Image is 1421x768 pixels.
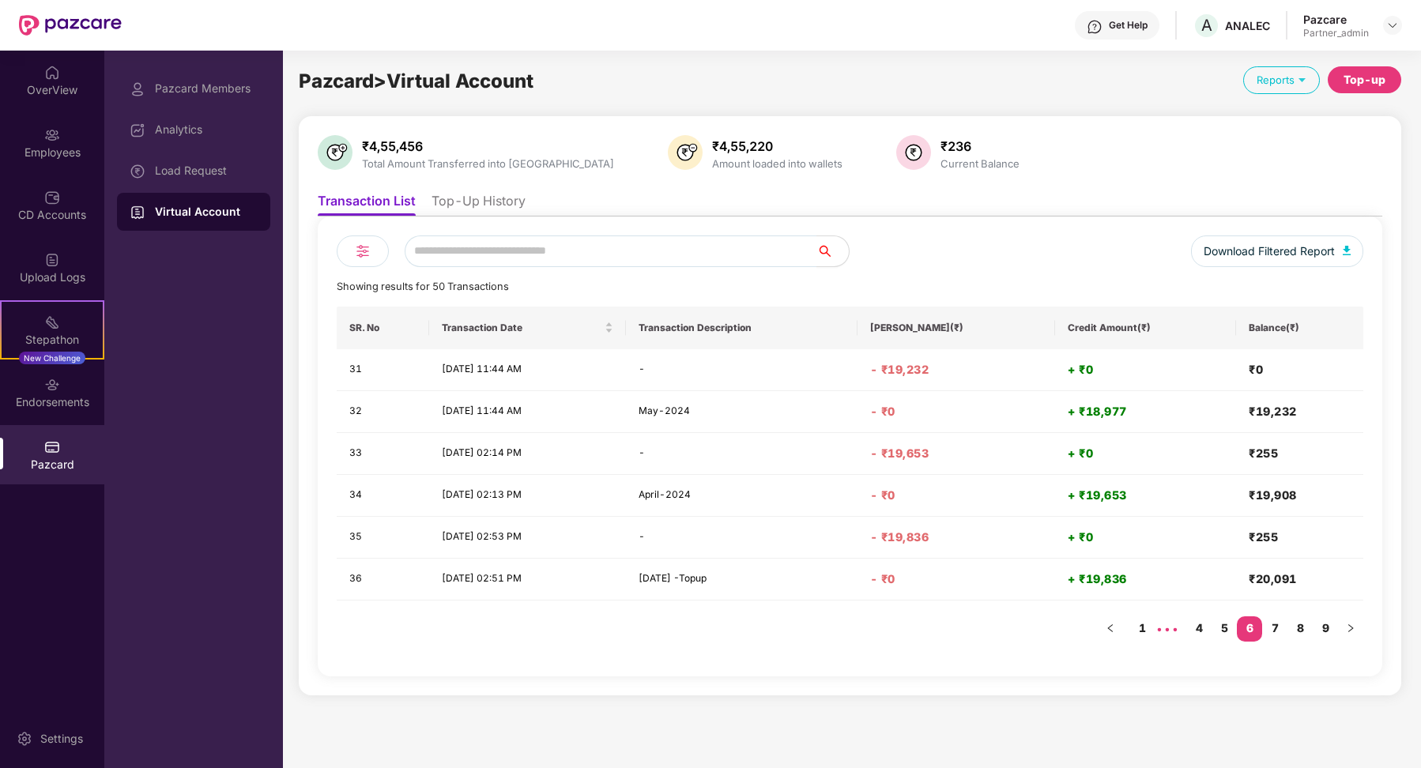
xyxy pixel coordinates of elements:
h4: ₹255 [1249,529,1351,545]
img: svg+xml;base64,PHN2ZyBpZD0iSGVscC0zMngzMiIgeG1sbnM9Imh0dHA6Ly93d3cudzMub3JnLzIwMDAvc3ZnIiB3aWR0aD... [1087,19,1102,35]
div: Current Balance [937,157,1023,170]
li: 1 [1129,616,1155,642]
button: Download Filtered Report [1191,235,1363,267]
td: 33 [337,433,429,475]
img: svg+xml;base64,PHN2ZyBpZD0iRHJvcGRvd24tMzJ4MzIiIHhtbG5zPSJodHRwOi8vd3d3LnczLm9yZy8yMDAwL3N2ZyIgd2... [1386,19,1399,32]
li: 6 [1237,616,1262,642]
img: svg+xml;base64,PHN2ZyBpZD0iTG9hZF9SZXF1ZXN0IiBkYXRhLW5hbWU9IkxvYWQgUmVxdWVzdCIgeG1sbnM9Imh0dHA6Ly... [130,164,145,179]
span: left [1106,623,1115,633]
h4: ₹19,908 [1249,488,1351,503]
div: ANALEC [1225,18,1270,33]
div: New Challenge [19,352,85,364]
li: Previous Page [1098,616,1123,642]
a: 7 [1262,616,1287,640]
img: svg+xml;base64,PHN2ZyB4bWxucz0iaHR0cDovL3d3dy53My5vcmcvMjAwMC9zdmciIHhtbG5zOnhsaW5rPSJodHRwOi8vd3... [1343,246,1351,255]
img: svg+xml;base64,PHN2ZyB4bWxucz0iaHR0cDovL3d3dy53My5vcmcvMjAwMC9zdmciIHdpZHRoPSIxOSIgaGVpZ2h0PSIxOS... [1295,72,1310,87]
div: Pazcard Members [155,82,258,95]
h4: - ₹19,836 [870,529,1043,545]
th: Balance(₹) [1236,307,1363,349]
div: Pazcare [1303,12,1369,27]
td: - [626,517,857,559]
h4: + ₹19,836 [1068,571,1223,587]
img: svg+xml;base64,PHN2ZyBpZD0iRW1wbG95ZWVzIiB4bWxucz0iaHR0cDovL3d3dy53My5vcmcvMjAwMC9zdmciIHdpZHRoPS... [44,127,60,143]
div: Virtual Account [155,204,258,220]
img: New Pazcare Logo [19,15,122,36]
a: 8 [1287,616,1313,640]
img: svg+xml;base64,PHN2ZyB4bWxucz0iaHR0cDovL3d3dy53My5vcmcvMjAwMC9zdmciIHhtbG5zOnhsaW5rPSJodHRwOi8vd3... [668,135,703,170]
li: 8 [1287,616,1313,642]
li: 5 [1212,616,1237,642]
td: 32 [337,391,429,433]
div: Load Request [155,164,258,177]
img: svg+xml;base64,PHN2ZyB4bWxucz0iaHR0cDovL3d3dy53My5vcmcvMjAwMC9zdmciIHhtbG5zOnhsaW5rPSJodHRwOi8vd3... [318,135,352,170]
button: right [1338,616,1363,642]
h4: + ₹0 [1068,446,1223,461]
button: left [1098,616,1123,642]
div: Amount loaded into wallets [709,157,846,170]
h4: + ₹18,977 [1068,404,1223,420]
h4: - ₹19,232 [870,362,1043,378]
span: Download Filtered Report [1204,243,1335,260]
th: Credit Amount(₹) [1055,307,1236,349]
span: right [1346,623,1355,633]
td: [DATE] 02:53 PM [429,517,626,559]
img: svg+xml;base64,PHN2ZyBpZD0iQ0RfQWNjb3VudHMiIGRhdGEtbmFtZT0iQ0QgQWNjb3VudHMiIHhtbG5zPSJodHRwOi8vd3... [44,190,60,205]
td: - [626,349,857,391]
div: Stepathon [2,332,103,348]
img: svg+xml;base64,PHN2ZyBpZD0iU2V0dGluZy0yMHgyMCIgeG1sbnM9Imh0dHA6Ly93d3cudzMub3JnLzIwMDAvc3ZnIiB3aW... [17,731,32,747]
div: Top-up [1344,71,1385,88]
th: Transaction Date [429,307,626,349]
h4: - ₹0 [870,404,1043,420]
td: 35 [337,517,429,559]
td: [DATE] 02:14 PM [429,433,626,475]
div: Analytics [155,123,258,136]
span: ••• [1155,616,1180,642]
img: svg+xml;base64,PHN2ZyBpZD0iUHJvZmlsZSIgeG1sbnM9Imh0dHA6Ly93d3cudzMub3JnLzIwMDAvc3ZnIiB3aWR0aD0iMj... [130,81,145,97]
td: [DATE] 11:44 AM [429,349,626,391]
span: A [1201,16,1212,35]
th: SR. No [337,307,429,349]
img: svg+xml;base64,PHN2ZyBpZD0iUGF6Y2FyZCIgeG1sbnM9Imh0dHA6Ly93d3cudzMub3JnLzIwMDAvc3ZnIiB3aWR0aD0iMj... [44,439,60,455]
a: 4 [1186,616,1212,640]
h4: + ₹19,653 [1068,488,1223,503]
img: svg+xml;base64,PHN2ZyB4bWxucz0iaHR0cDovL3d3dy53My5vcmcvMjAwMC9zdmciIHdpZHRoPSIzNiIgaGVpZ2h0PSIzNi... [896,135,931,170]
div: Reports [1243,66,1320,94]
h4: ₹255 [1249,446,1351,461]
li: Transaction List [318,193,416,216]
li: Previous 5 Pages [1155,616,1180,642]
h4: ₹19,232 [1249,404,1351,420]
li: 4 [1186,616,1212,642]
td: [DATE] 02:51 PM [429,559,626,600]
img: svg+xml;base64,PHN2ZyBpZD0iSG9tZSIgeG1sbnM9Imh0dHA6Ly93d3cudzMub3JnLzIwMDAvc3ZnIiB3aWR0aD0iMjAiIG... [44,65,60,81]
td: 36 [337,559,429,600]
td: [DATE] 11:44 AM [429,391,626,433]
td: May-2024 [626,391,857,433]
td: [DATE] 02:13 PM [429,475,626,517]
h4: + ₹0 [1068,529,1223,545]
div: Get Help [1109,19,1148,32]
img: svg+xml;base64,PHN2ZyBpZD0iRGFzaGJvYXJkIiB4bWxucz0iaHR0cDovL3d3dy53My5vcmcvMjAwMC9zdmciIHdpZHRoPS... [130,122,145,138]
a: 5 [1212,616,1237,640]
span: Transaction Date [442,322,601,334]
div: Settings [36,731,88,747]
span: Showing results for 50 Transactions [337,280,509,292]
img: svg+xml;base64,PHN2ZyBpZD0iVmlydHVhbF9BY2NvdW50IiBkYXRhLW5hbWU9IlZpcnR1YWwgQWNjb3VudCIgeG1sbnM9Im... [130,205,145,220]
td: [DATE] -Topup [626,559,857,600]
img: svg+xml;base64,PHN2ZyBpZD0iRW5kb3JzZW1lbnRzIiB4bWxucz0iaHR0cDovL3d3dy53My5vcmcvMjAwMC9zdmciIHdpZH... [44,377,60,393]
h4: + ₹0 [1068,362,1223,378]
h4: - ₹19,653 [870,446,1043,461]
div: ₹4,55,456 [359,138,617,154]
img: svg+xml;base64,PHN2ZyB4bWxucz0iaHR0cDovL3d3dy53My5vcmcvMjAwMC9zdmciIHdpZHRoPSIyNCIgaGVpZ2h0PSIyNC... [353,242,372,261]
li: 7 [1262,616,1287,642]
li: Next Page [1338,616,1363,642]
h4: - ₹0 [870,571,1043,587]
h4: ₹0 [1249,362,1351,378]
img: svg+xml;base64,PHN2ZyB4bWxucz0iaHR0cDovL3d3dy53My5vcmcvMjAwMC9zdmciIHdpZHRoPSIyMSIgaGVpZ2h0PSIyMC... [44,314,60,330]
td: April-2024 [626,475,857,517]
li: 9 [1313,616,1338,642]
td: 31 [337,349,429,391]
div: ₹4,55,220 [709,138,846,154]
span: search [816,245,849,258]
a: 9 [1313,616,1338,640]
img: svg+xml;base64,PHN2ZyBpZD0iVXBsb2FkX0xvZ3MiIGRhdGEtbmFtZT0iVXBsb2FkIExvZ3MiIHhtbG5zPSJodHRwOi8vd3... [44,252,60,268]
